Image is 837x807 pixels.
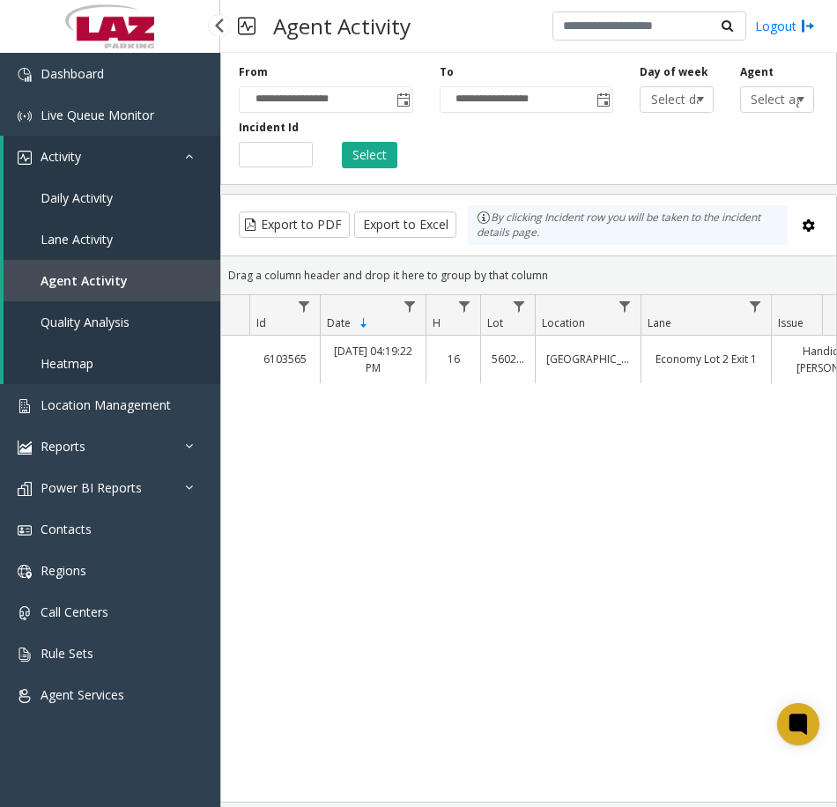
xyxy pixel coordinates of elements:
[41,314,130,330] span: Quality Analysis
[18,606,32,620] img: 'icon'
[4,136,220,177] a: Activity
[41,438,85,455] span: Reports
[239,120,299,136] label: Incident Id
[487,315,503,330] span: Lot
[492,351,524,367] a: 560271
[327,315,351,330] span: Date
[41,231,113,248] span: Lane Activity
[546,351,630,367] a: [GEOGRAPHIC_DATA]
[331,343,415,376] a: [DATE] 04:19:22 PM
[640,64,708,80] label: Day of week
[18,482,32,496] img: 'icon'
[641,87,698,112] span: Select day...
[238,4,256,48] img: pageIcon
[264,4,419,48] h3: Agent Activity
[18,565,32,579] img: 'icon'
[41,107,154,123] span: Live Queue Monitor
[18,399,32,413] img: 'icon'
[453,295,477,319] a: H Filter Menu
[593,87,612,112] span: Toggle popup
[744,295,767,319] a: Lane Filter Menu
[41,272,128,289] span: Agent Activity
[41,603,108,620] span: Call Centers
[239,64,268,80] label: From
[398,295,422,319] a: Date Filter Menu
[41,396,171,413] span: Location Management
[41,355,93,372] span: Heatmap
[4,260,220,301] a: Agent Activity
[293,295,316,319] a: Id Filter Menu
[778,315,804,330] span: Issue
[433,315,441,330] span: H
[41,562,86,579] span: Regions
[342,142,397,168] button: Select
[440,64,454,80] label: To
[4,218,220,260] a: Lane Activity
[41,521,92,537] span: Contacts
[18,523,32,537] img: 'icon'
[393,87,412,112] span: Toggle popup
[4,177,220,218] a: Daily Activity
[18,689,32,703] img: 'icon'
[41,65,104,82] span: Dashboard
[239,211,350,238] button: Export to PDF
[41,645,93,662] span: Rule Sets
[18,441,32,455] img: 'icon'
[354,211,456,238] button: Export to Excel
[41,189,113,206] span: Daily Activity
[357,316,371,330] span: Sortable
[41,148,81,165] span: Activity
[41,479,142,496] span: Power BI Reports
[41,686,124,703] span: Agent Services
[260,351,309,367] a: 6103565
[740,64,774,80] label: Agent
[755,17,815,35] a: Logout
[477,211,491,225] img: infoIcon.svg
[613,295,637,319] a: Location Filter Menu
[18,68,32,82] img: 'icon'
[256,315,266,330] span: Id
[4,301,220,343] a: Quality Analysis
[221,260,836,291] div: Drag a column header and drop it here to group by that column
[741,87,798,112] span: Select agent...
[18,648,32,662] img: 'icon'
[4,343,220,384] a: Heatmap
[468,205,788,245] div: By clicking Incident row you will be taken to the incident details page.
[648,315,671,330] span: Lane
[542,315,585,330] span: Location
[221,295,836,802] div: Data table
[18,151,32,165] img: 'icon'
[652,351,760,367] a: Economy Lot 2 Exit 1
[18,109,32,123] img: 'icon'
[507,295,531,319] a: Lot Filter Menu
[801,17,815,35] img: logout
[437,351,470,367] a: 16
